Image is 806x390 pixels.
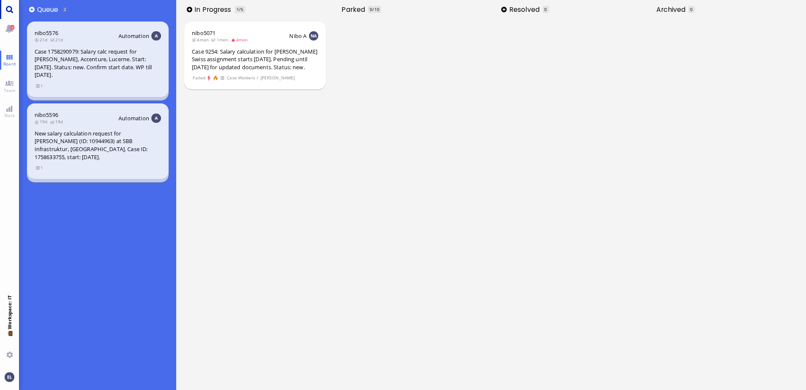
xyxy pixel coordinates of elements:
span: 0 [544,6,547,12]
span: 1mon [211,37,231,43]
span: /10 [372,6,379,12]
button: Add [501,7,507,12]
span: Failed [193,74,206,81]
span: 19d [35,119,50,125]
span: view 1 items [35,164,43,171]
span: view 1 items [35,82,43,89]
span: 0 [370,6,372,12]
span: Resolved [509,5,543,14]
span: 4 [11,25,14,30]
span: 19d [50,119,66,125]
span: 2 [64,6,66,12]
div: Case 9254: Salary calculation for [PERSON_NAME] Swiss assignment starts [DATE]. Pending until [DA... [192,48,318,71]
span: Parked [341,5,368,14]
a: nibo5576 [35,29,58,37]
span: Queue [37,5,61,14]
a: nibo5596 [35,111,58,119]
span: 4mon [192,37,211,43]
a: nibo5071 [192,29,215,37]
button: Add [29,7,35,12]
div: New salary calculation request for [PERSON_NAME] (ID: 10944963) at SBB Infrastruktur, [GEOGRAPHIC... [35,130,161,161]
span: Archived [656,5,688,14]
div: Case 1758290979: Salary calc request for [PERSON_NAME], Accenture, Lucerne. Start: [DATE]. Status... [35,48,161,79]
span: 1 [236,6,239,12]
span: Case Workers [227,74,255,81]
span: 💼 Workspace: IT [6,329,13,348]
span: / [256,74,259,81]
span: 0 [690,6,693,12]
img: Aut [151,31,161,41]
img: You [5,372,14,382]
span: 4mon [231,37,250,43]
span: 21d [35,37,50,43]
span: Board [1,61,18,67]
img: Aut [151,114,161,123]
span: [PERSON_NAME] [260,74,295,81]
span: Stats [2,112,17,118]
button: Add [187,7,192,12]
span: Automation [118,32,149,40]
span: Nibo A [289,32,306,40]
span: In progress [194,5,234,14]
span: /5 [239,6,243,12]
span: 21d [50,37,66,43]
span: Team [2,87,18,93]
span: Automation [118,114,149,122]
img: NA [309,31,318,41]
